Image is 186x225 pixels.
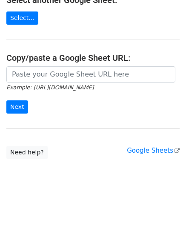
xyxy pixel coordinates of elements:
a: Need help? [6,146,48,159]
h4: Copy/paste a Google Sheet URL: [6,53,180,63]
a: Google Sheets [127,147,180,154]
iframe: Chat Widget [143,184,186,225]
small: Example: [URL][DOMAIN_NAME] [6,84,94,91]
input: Next [6,100,28,114]
input: Paste your Google Sheet URL here [6,66,175,83]
a: Select... [6,11,38,25]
